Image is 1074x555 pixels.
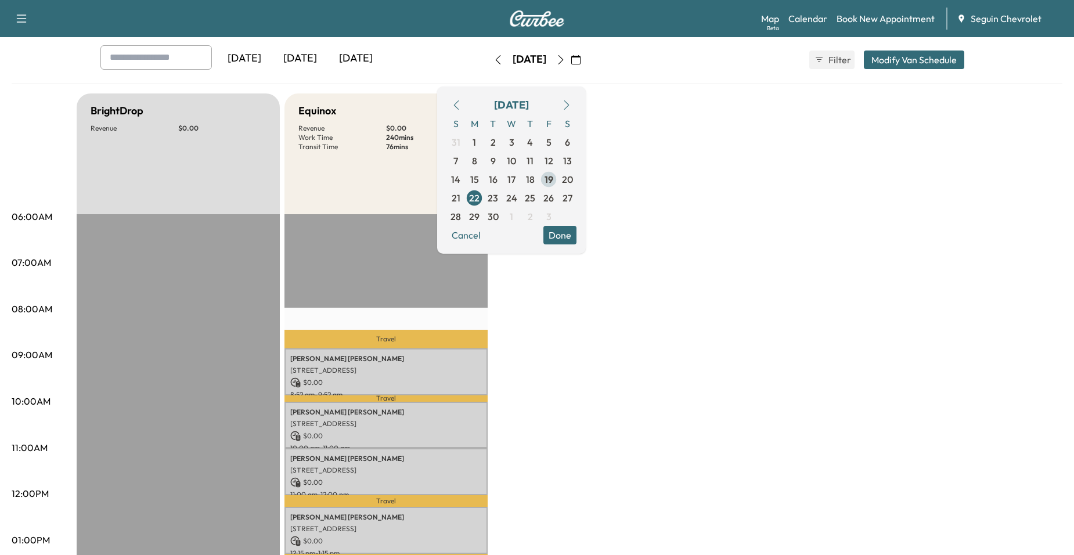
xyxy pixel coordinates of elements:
h5: Equinox [298,103,336,119]
span: 20 [562,172,573,186]
span: 1 [510,210,513,224]
p: 11:00AM [12,441,48,455]
p: $ 0.00 [290,536,482,546]
p: 8:52 am - 9:52 am [290,390,482,399]
span: 30 [488,210,499,224]
span: T [521,114,539,133]
p: Transit Time [298,142,386,152]
div: [DATE] [272,45,328,72]
span: 2 [491,135,496,149]
p: $ 0.00 [178,124,266,133]
span: 4 [527,135,533,149]
span: M [465,114,484,133]
p: [PERSON_NAME] [PERSON_NAME] [290,513,482,522]
p: 06:00AM [12,210,52,224]
span: 21 [452,191,460,205]
span: T [484,114,502,133]
div: [DATE] [328,45,384,72]
p: [STREET_ADDRESS] [290,466,482,475]
span: Seguin Chevrolet [971,12,1041,26]
p: [STREET_ADDRESS] [290,419,482,428]
span: Filter [828,53,849,67]
p: Travel [284,495,488,507]
p: [PERSON_NAME] [PERSON_NAME] [290,408,482,417]
p: Travel [284,330,488,348]
p: Revenue [91,124,178,133]
img: Curbee Logo [509,10,565,27]
p: Travel [284,395,488,402]
span: 8 [472,154,477,168]
p: [STREET_ADDRESS] [290,524,482,534]
p: $ 0.00 [290,477,482,488]
p: Work Time [298,133,386,142]
span: 11 [527,154,534,168]
span: 29 [469,210,480,224]
span: 2 [528,210,533,224]
span: 6 [565,135,570,149]
span: 9 [491,154,496,168]
span: 5 [546,135,552,149]
p: Revenue [298,124,386,133]
h5: BrightDrop [91,103,143,119]
span: 22 [469,191,480,205]
p: [PERSON_NAME] [PERSON_NAME] [290,454,482,463]
span: 10 [507,154,516,168]
p: 07:00AM [12,255,51,269]
button: Modify Van Schedule [864,51,964,69]
span: 24 [506,191,517,205]
span: 1 [473,135,476,149]
span: 15 [470,172,479,186]
div: [DATE] [513,52,546,67]
button: Done [543,226,576,244]
p: 08:00AM [12,302,52,316]
p: $ 0.00 [386,124,474,133]
span: W [502,114,521,133]
span: S [446,114,465,133]
p: [STREET_ADDRESS] [290,366,482,375]
span: 19 [545,172,553,186]
div: [DATE] [494,97,529,113]
p: 240 mins [386,133,474,142]
span: 12 [545,154,553,168]
span: F [539,114,558,133]
span: S [558,114,576,133]
span: 17 [507,172,516,186]
p: $ 0.00 [290,431,482,441]
p: 76 mins [386,142,474,152]
a: MapBeta [761,12,779,26]
span: 25 [525,191,535,205]
span: 18 [526,172,535,186]
p: 01:00PM [12,533,50,547]
span: 7 [453,154,458,168]
p: [PERSON_NAME] [PERSON_NAME] [290,354,482,363]
a: Book New Appointment [837,12,935,26]
div: [DATE] [217,45,272,72]
button: Filter [809,51,855,69]
button: Cancel [446,226,486,244]
a: Calendar [788,12,827,26]
p: 10:00AM [12,394,51,408]
span: 31 [452,135,460,149]
span: 3 [509,135,514,149]
div: Beta [767,24,779,33]
span: 23 [488,191,498,205]
p: 12:00PM [12,486,49,500]
p: 10:00 am - 11:00 am [290,444,482,453]
p: $ 0.00 [290,377,482,388]
span: 28 [450,210,461,224]
span: 16 [489,172,498,186]
span: 3 [546,210,552,224]
p: 09:00AM [12,348,52,362]
span: 14 [451,172,460,186]
p: 11:00 am - 12:00 pm [290,490,482,499]
span: 27 [563,191,572,205]
span: 26 [543,191,554,205]
span: 13 [563,154,572,168]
